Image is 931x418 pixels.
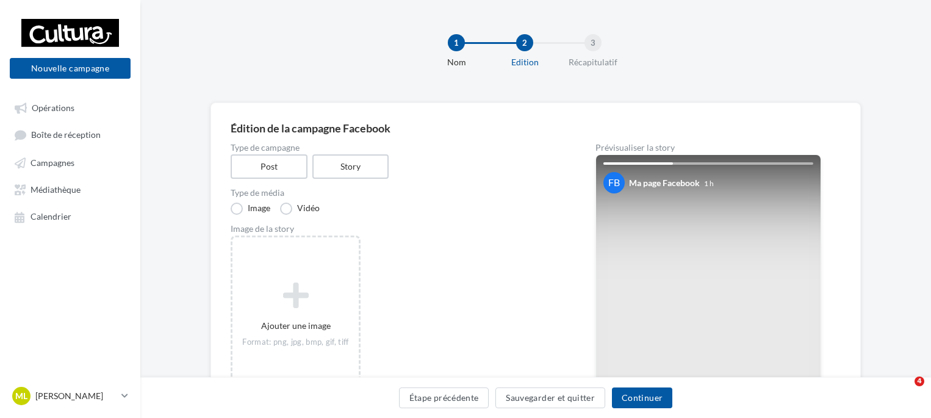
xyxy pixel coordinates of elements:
div: Récapitulatif [554,56,632,68]
span: Calendrier [31,212,71,222]
button: Continuer [612,387,672,408]
a: Médiathèque [7,178,133,200]
span: Campagnes [31,157,74,168]
a: Boîte de réception [7,123,133,146]
div: 1 [448,34,465,51]
div: Ma page Facebook [629,177,700,189]
iframe: Intercom live chat [890,377,919,406]
div: Nom [417,56,495,68]
a: Opérations [7,96,133,118]
div: Image de la story [231,225,556,233]
span: 4 [915,377,924,386]
label: Image [231,203,270,215]
label: Vidéo [280,203,320,215]
button: Sauvegarder et quitter [495,387,605,408]
span: Boîte de réception [31,130,101,140]
a: Calendrier [7,205,133,227]
div: 1 h [704,178,714,189]
label: Type de média [231,189,556,197]
div: Edition [486,56,564,68]
p: [PERSON_NAME] [35,390,117,402]
div: Édition de la campagne Facebook [231,123,841,134]
span: Médiathèque [31,184,81,195]
button: Nouvelle campagne [10,58,131,79]
span: Opérations [32,103,74,113]
label: Story [312,154,389,179]
a: Campagnes [7,151,133,173]
a: ML [PERSON_NAME] [10,384,131,408]
div: FB [603,172,625,193]
button: Étape précédente [399,387,489,408]
label: Post [231,154,307,179]
div: 2 [516,34,533,51]
span: ML [15,390,27,402]
div: Prévisualiser la story [595,143,821,152]
div: 3 [584,34,602,51]
label: Type de campagne [231,143,556,152]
